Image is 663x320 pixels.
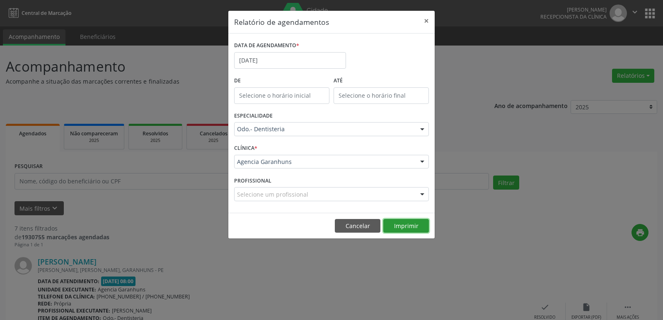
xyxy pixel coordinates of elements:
span: Agencia Garanhuns [237,158,412,166]
span: Selecione um profissional [237,190,308,199]
label: PROFISSIONAL [234,174,271,187]
input: Selecione o horário inicial [234,87,329,104]
button: Close [418,11,435,31]
label: DATA DE AGENDAMENTO [234,39,299,52]
input: Selecione uma data ou intervalo [234,52,346,69]
label: ESPECIALIDADE [234,110,273,123]
h5: Relatório de agendamentos [234,17,329,27]
button: Cancelar [335,219,380,233]
label: CLÍNICA [234,142,257,155]
label: De [234,75,329,87]
label: ATÉ [334,75,429,87]
input: Selecione o horário final [334,87,429,104]
span: Odo.- Dentisteria [237,125,412,133]
button: Imprimir [383,219,429,233]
